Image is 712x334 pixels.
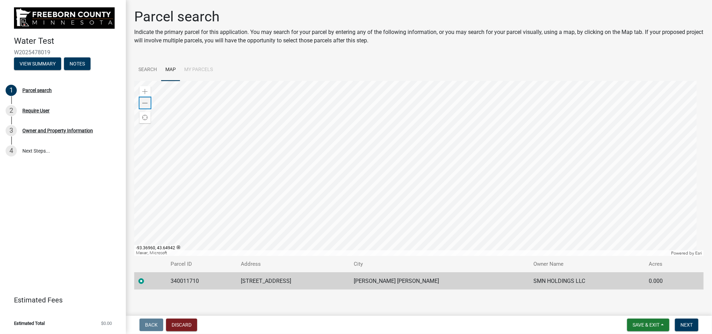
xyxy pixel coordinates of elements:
[350,272,529,290] td: [PERSON_NAME] [PERSON_NAME]
[645,256,688,272] th: Acres
[134,250,669,256] div: Maxar, Microsoft
[633,322,660,328] span: Save & Exit
[6,145,17,156] div: 4
[529,272,645,290] td: SMN HOLDINGS LLC
[166,319,197,331] button: Discard
[64,57,91,70] button: Notes
[14,36,120,46] h4: Water Test
[166,256,237,272] th: Parcel ID
[22,88,52,93] div: Parcel search
[675,319,698,331] button: Next
[14,321,45,326] span: Estimated Total
[134,8,704,25] h1: Parcel search
[627,319,669,331] button: Save & Exit
[350,256,529,272] th: City
[139,86,151,97] div: Zoom in
[161,59,180,81] a: Map
[6,105,17,116] div: 2
[14,61,61,67] wm-modal-confirm: Summary
[134,28,704,45] p: Indicate the primary parcel for this application. You may search for your parcel by entering any ...
[101,321,112,326] span: $0.00
[14,7,115,29] img: Freeborn County, Minnesota
[64,61,91,67] wm-modal-confirm: Notes
[139,97,151,109] div: Zoom out
[14,57,61,70] button: View Summary
[681,322,693,328] span: Next
[22,108,50,113] div: Require User
[645,272,688,290] td: 0.000
[6,293,115,307] a: Estimated Fees
[139,319,163,331] button: Back
[134,59,161,81] a: Search
[14,49,112,56] span: W2025478019
[6,85,17,96] div: 1
[695,251,702,256] a: Esri
[22,128,93,133] div: Owner and Property Information
[145,322,158,328] span: Back
[669,250,704,256] div: Powered by
[166,272,237,290] td: 340011710
[237,256,350,272] th: Address
[237,272,350,290] td: [STREET_ADDRESS]
[139,112,151,123] div: Find my location
[529,256,645,272] th: Owner Name
[6,125,17,136] div: 3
